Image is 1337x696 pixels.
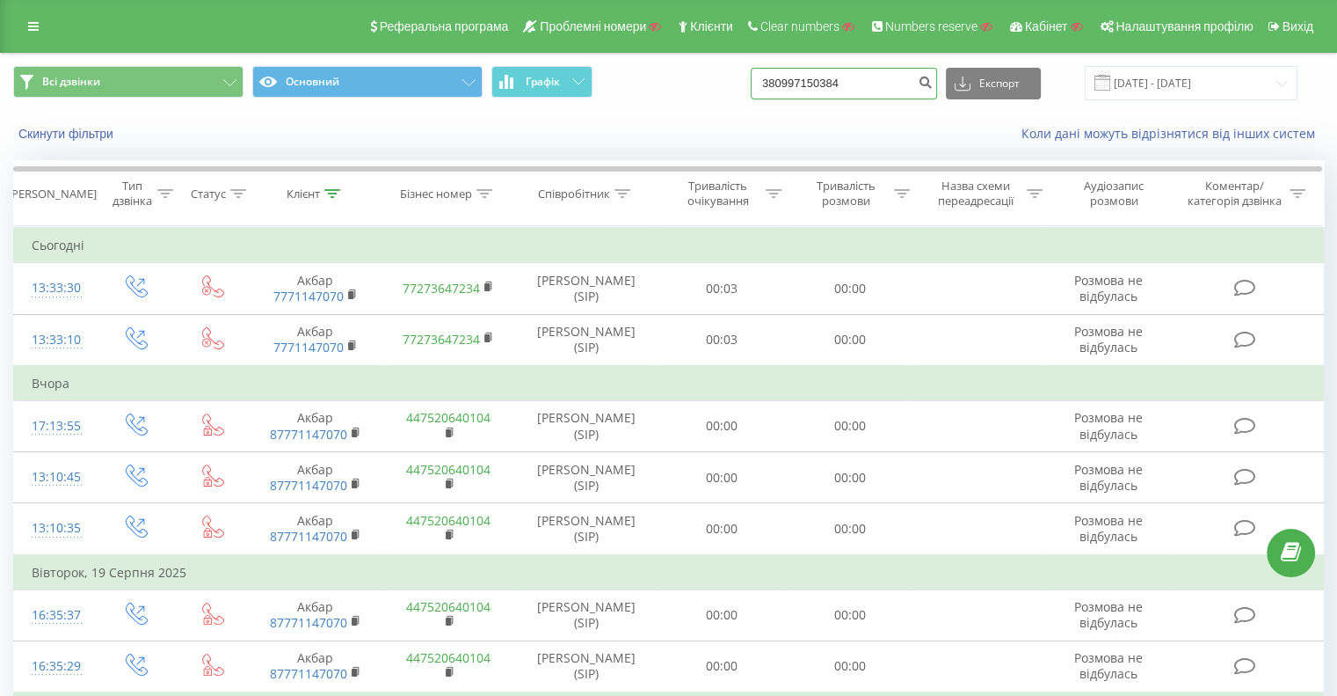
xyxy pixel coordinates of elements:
a: 77273647234 [403,280,480,297]
span: Проблемні номери [540,19,646,33]
td: 00:00 [658,400,786,451]
div: Аудіозапис розмови [1063,179,1166,209]
td: 00:00 [786,314,913,366]
td: 00:00 [658,452,786,503]
a: 447520640104 [406,409,490,426]
a: 77273647234 [403,331,480,348]
td: 00:00 [658,503,786,555]
td: Акбар [249,400,381,451]
span: Реферальна програма [380,19,509,33]
td: Акбар [249,641,381,692]
div: Бізнес номер [400,187,472,201]
div: 17:13:55 [32,409,78,443]
td: [PERSON_NAME] (SIP) [515,314,658,366]
span: Кабінет [1025,19,1068,33]
span: Клієнти [690,19,733,33]
span: Розмова не відбулась [1074,512,1143,545]
div: Назва схеми переадресації [930,179,1022,209]
div: 16:35:29 [32,649,78,684]
a: Коли дані можуть відрізнятися вiд інших систем [1021,125,1324,142]
input: Пошук за номером [751,68,937,99]
td: 00:00 [786,263,913,314]
a: 87771147070 [270,426,347,443]
div: Статус [191,187,226,201]
span: Numbers reserve [885,19,977,33]
span: Розмова не відбулась [1074,323,1143,355]
td: Акбар [249,590,381,641]
button: Всі дзвінки [13,66,243,98]
td: 00:00 [786,400,913,451]
td: 00:03 [658,314,786,366]
span: Розмова не відбулась [1074,409,1143,442]
span: Розмова не відбулась [1074,598,1143,631]
td: 00:03 [658,263,786,314]
div: 13:33:30 [32,271,78,305]
a: 87771147070 [270,477,347,494]
div: Тривалість очікування [674,179,762,209]
button: Скинути фільтри [13,126,122,142]
a: 7771147070 [273,288,344,304]
span: Розмова не відбулась [1074,272,1143,304]
button: Графік [491,66,592,98]
td: Сьогодні [14,228,1324,263]
a: 447520640104 [406,461,490,478]
a: 447520640104 [406,649,490,666]
span: Розмова не відбулась [1074,649,1143,682]
a: 87771147070 [270,614,347,631]
div: Коментар/категорія дзвінка [1182,179,1285,209]
td: [PERSON_NAME] (SIP) [515,263,658,314]
td: [PERSON_NAME] (SIP) [515,590,658,641]
span: Налаштування профілю [1115,19,1253,33]
span: Графік [526,76,560,88]
td: [PERSON_NAME] (SIP) [515,452,658,503]
td: Акбар [249,503,381,555]
td: Вчора [14,366,1324,401]
a: 447520640104 [406,512,490,529]
span: Всі дзвінки [42,75,100,89]
td: Акбар [249,452,381,503]
button: Основний [252,66,483,98]
td: [PERSON_NAME] (SIP) [515,641,658,692]
button: Експорт [946,68,1041,99]
div: 13:10:35 [32,511,78,546]
span: Розмова не відбулась [1074,461,1143,494]
div: 13:33:10 [32,323,78,357]
td: Акбар [249,263,381,314]
td: [PERSON_NAME] (SIP) [515,503,658,555]
a: 87771147070 [270,665,347,682]
div: [PERSON_NAME] [8,187,97,201]
div: Співробітник [538,187,610,201]
td: Акбар [249,314,381,366]
a: 447520640104 [406,598,490,615]
td: 00:00 [786,503,913,555]
div: 13:10:45 [32,460,78,495]
td: 00:00 [658,641,786,692]
td: 00:00 [786,641,913,692]
div: Клієнт [287,187,320,201]
td: 00:00 [786,452,913,503]
td: 00:00 [658,590,786,641]
a: 7771147070 [273,339,344,355]
td: [PERSON_NAME] (SIP) [515,400,658,451]
td: 00:00 [786,590,913,641]
div: Тип дзвінка [111,179,152,209]
div: Тривалість розмови [802,179,890,209]
td: Вівторок, 19 Серпня 2025 [14,555,1324,590]
span: Clear numbers [760,19,839,33]
a: 87771147070 [270,528,347,545]
div: 16:35:37 [32,598,78,633]
span: Вихід [1283,19,1313,33]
